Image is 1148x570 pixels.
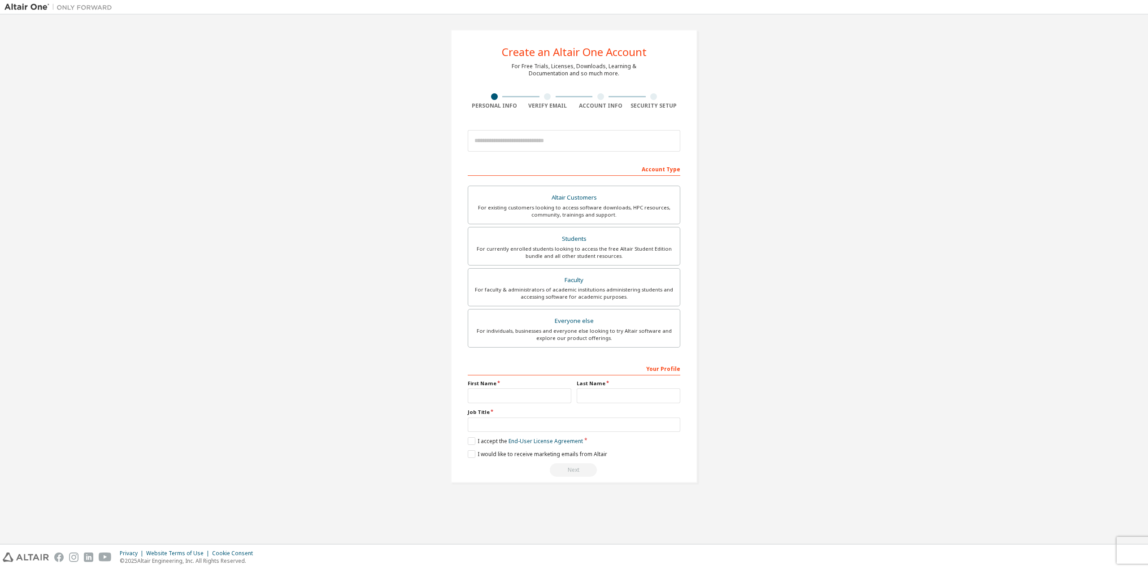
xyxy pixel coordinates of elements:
[512,63,636,77] div: For Free Trials, Licenses, Downloads, Learning & Documentation and so much more.
[212,550,258,557] div: Cookie Consent
[509,437,583,445] a: End-User License Agreement
[84,553,93,562] img: linkedin.svg
[468,450,607,458] label: I would like to receive marketing emails from Altair
[468,409,680,416] label: Job Title
[69,553,78,562] img: instagram.svg
[120,557,258,565] p: © 2025 Altair Engineering, Inc. All Rights Reserved.
[120,550,146,557] div: Privacy
[474,204,674,218] div: For existing customers looking to access software downloads, HPC resources, community, trainings ...
[468,437,583,445] label: I accept the
[521,102,574,109] div: Verify Email
[54,553,64,562] img: facebook.svg
[474,315,674,327] div: Everyone else
[468,102,521,109] div: Personal Info
[474,274,674,287] div: Faculty
[627,102,681,109] div: Security Setup
[502,47,647,57] div: Create an Altair One Account
[474,233,674,245] div: Students
[99,553,112,562] img: youtube.svg
[4,3,117,12] img: Altair One
[3,553,49,562] img: altair_logo.svg
[146,550,212,557] div: Website Terms of Use
[468,380,571,387] label: First Name
[574,102,627,109] div: Account Info
[474,245,674,260] div: For currently enrolled students looking to access the free Altair Student Edition bundle and all ...
[577,380,680,387] label: Last Name
[474,191,674,204] div: Altair Customers
[474,286,674,300] div: For faculty & administrators of academic institutions administering students and accessing softwa...
[468,161,680,176] div: Account Type
[468,463,680,477] div: Read and acccept EULA to continue
[474,327,674,342] div: For individuals, businesses and everyone else looking to try Altair software and explore our prod...
[468,361,680,375] div: Your Profile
